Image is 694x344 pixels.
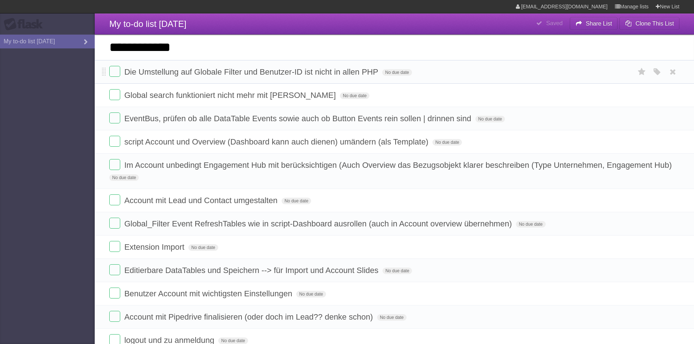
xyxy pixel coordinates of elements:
[188,244,218,251] span: No due date
[635,20,674,27] b: Clone This List
[377,314,407,321] span: No due date
[124,161,674,170] span: Im Account unbedingt Engagement Hub mit berücksichtigen (Auch Overview das Bezugsobjekt klarer be...
[109,89,120,100] label: Done
[124,114,473,123] span: EventBus, prüfen ob alle DataTable Events sowie auch ob Button Events rein sollen | drinnen sind
[619,17,679,30] button: Clone This List
[516,221,545,228] span: No due date
[296,291,326,297] span: No due date
[124,67,380,76] span: Die Umstellung auf Globale Filter und Benutzer-ID ist nicht in allen PHP
[586,20,612,27] b: Share List
[383,268,412,274] span: No due date
[432,139,462,146] span: No due date
[109,159,120,170] label: Done
[124,289,294,298] span: Benutzer Account mit wichtigsten Einstellungen
[124,266,380,275] span: Editierbare DataTables und Speichern --> für Import und Account Slides
[109,136,120,147] label: Done
[570,17,618,30] button: Share List
[218,337,248,344] span: No due date
[124,312,375,321] span: Account mit Pipedrive finalisieren (oder doch im Lead?? denke schon)
[109,264,120,275] label: Done
[546,20,562,26] b: Saved
[340,92,369,99] span: No due date
[382,69,412,76] span: No due date
[109,112,120,123] label: Done
[635,66,649,78] label: Star task
[109,311,120,322] label: Done
[109,194,120,205] label: Done
[475,116,505,122] span: No due date
[4,18,47,31] div: Flask
[124,196,279,205] span: Account mit Lead und Contact umgestalten
[109,19,187,29] span: My to-do list [DATE]
[124,219,514,228] span: Global_Filter Event RefreshTables wie in script-Dashboard ausrollen (auch in Account overview übe...
[109,174,139,181] span: No due date
[109,66,120,77] label: Done
[124,242,186,252] span: Extension Import
[282,198,311,204] span: No due date
[109,218,120,229] label: Done
[124,137,430,146] span: script Account und Overview (Dashboard kann auch dienen) umändern (als Template)
[109,241,120,252] label: Done
[109,288,120,298] label: Done
[124,91,338,100] span: Global search funktioniert nicht mehr mit [PERSON_NAME]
